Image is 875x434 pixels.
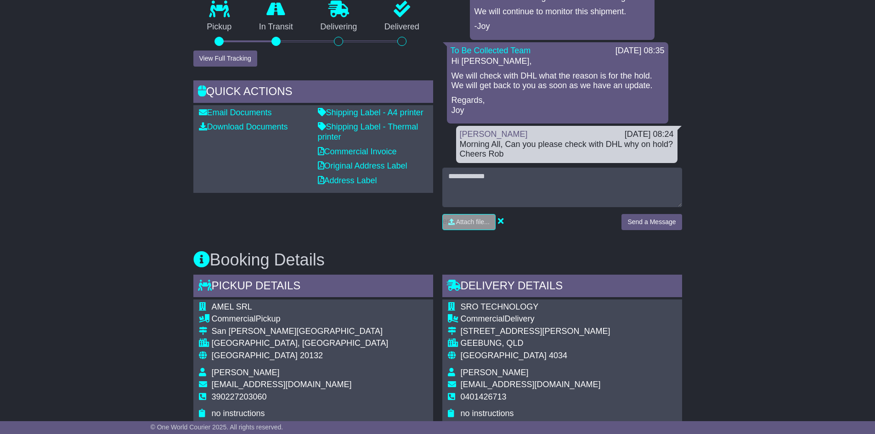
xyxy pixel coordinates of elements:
[212,338,389,349] div: [GEOGRAPHIC_DATA], [GEOGRAPHIC_DATA]
[474,22,650,32] p: -Joy
[474,7,650,17] p: We will continue to monitor this shipment.
[442,275,682,299] div: Delivery Details
[151,423,283,431] span: © One World Courier 2025. All rights reserved.
[460,130,528,139] a: [PERSON_NAME]
[212,380,352,389] span: [EMAIL_ADDRESS][DOMAIN_NAME]
[452,96,664,115] p: Regards, Joy
[461,314,505,323] span: Commercial
[199,108,272,117] a: Email Documents
[452,71,664,91] p: We will check with DHL what the reason is for the hold. We will get back to you as soon as we hav...
[199,122,288,131] a: Download Documents
[461,368,529,377] span: [PERSON_NAME]
[307,22,371,32] p: Delivering
[549,351,567,360] span: 4034
[318,161,407,170] a: Original Address Label
[461,314,610,324] div: Delivery
[460,140,674,159] div: Morning All, Can you please check with DHL why on hold? Cheers Rob
[371,22,433,32] p: Delivered
[193,251,682,269] h3: Booking Details
[451,46,531,55] a: To Be Collected Team
[212,314,256,323] span: Commercial
[300,351,323,360] span: 20132
[193,80,433,105] div: Quick Actions
[625,130,674,140] div: [DATE] 08:24
[212,392,267,401] span: 390227203060
[212,327,389,337] div: San [PERSON_NAME][GEOGRAPHIC_DATA]
[193,275,433,299] div: Pickup Details
[245,22,307,32] p: In Transit
[452,56,664,67] p: Hi [PERSON_NAME],
[212,351,298,360] span: [GEOGRAPHIC_DATA]
[318,147,397,156] a: Commercial Invoice
[318,176,377,185] a: Address Label
[212,314,389,324] div: Pickup
[461,409,514,418] span: no instructions
[461,351,547,360] span: [GEOGRAPHIC_DATA]
[212,302,252,311] span: AMEL SRL
[461,338,610,349] div: GEEBUNG, QLD
[621,214,682,230] button: Send a Message
[318,122,418,141] a: Shipping Label - Thermal printer
[318,108,423,117] a: Shipping Label - A4 printer
[461,380,601,389] span: [EMAIL_ADDRESS][DOMAIN_NAME]
[212,409,265,418] span: no instructions
[615,46,665,56] div: [DATE] 08:35
[461,302,539,311] span: SRO TECHNOLOGY
[193,22,246,32] p: Pickup
[193,51,257,67] button: View Full Tracking
[212,368,280,377] span: [PERSON_NAME]
[461,327,610,337] div: [STREET_ADDRESS][PERSON_NAME]
[461,392,507,401] span: 0401426713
